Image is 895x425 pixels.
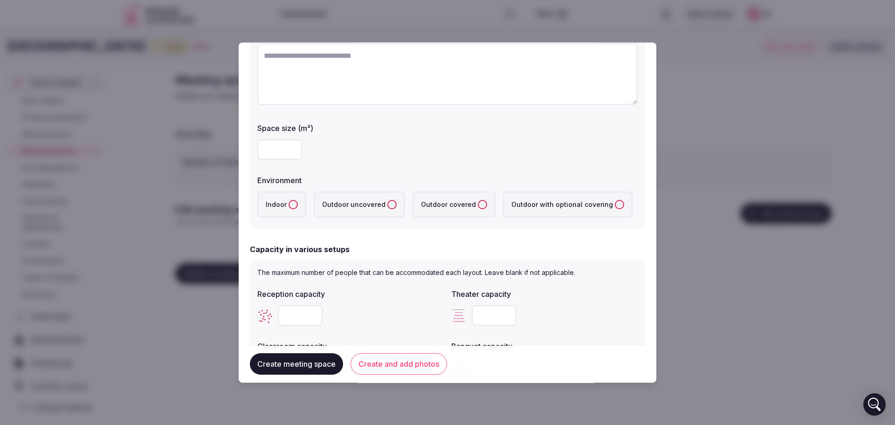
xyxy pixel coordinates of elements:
[387,200,397,209] button: Outdoor uncovered
[478,200,487,209] button: Outdoor covered
[257,268,638,277] p: The maximum number of people that can be accommodated each layout. Leave blank if not applicable.
[257,290,444,298] label: Reception capacity
[451,343,638,350] label: Banquet capacity
[250,354,343,375] button: Create meeting space
[257,177,638,184] label: Environment
[257,124,638,132] label: Space size (m²)
[257,343,444,350] label: Classroom capacity
[314,192,405,218] label: Outdoor uncovered
[250,244,350,255] h2: Capacity in various setups
[351,354,447,375] button: Create and add photos
[503,192,633,218] label: Outdoor with optional covering
[289,200,298,209] button: Indoor
[615,200,624,209] button: Outdoor with optional covering
[451,290,638,298] label: Theater capacity
[257,192,306,218] label: Indoor
[413,192,496,218] label: Outdoor covered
